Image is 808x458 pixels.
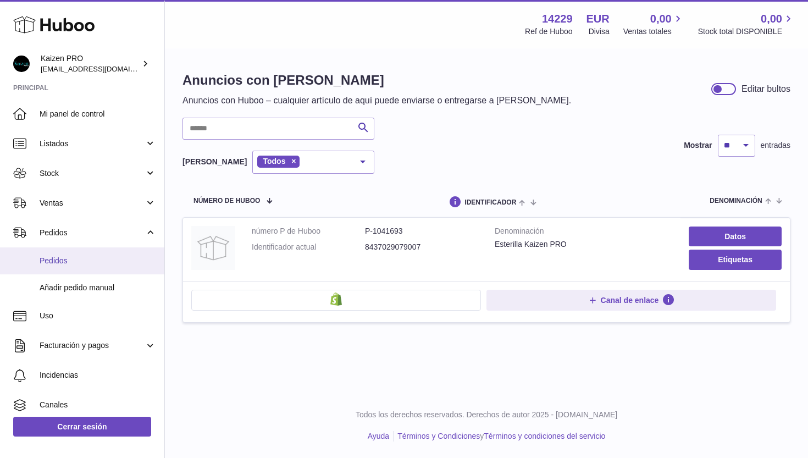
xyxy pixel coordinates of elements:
[486,290,776,311] button: Canal de enlace
[365,242,478,252] dd: 8437029079007
[193,197,260,205] span: número de Huboo
[263,157,285,165] span: Todos
[495,226,672,239] strong: Denominación
[40,228,145,238] span: Pedidos
[689,250,782,269] button: Etiquetas
[589,26,610,37] div: Divisa
[761,12,782,26] span: 0,00
[182,157,247,167] label: [PERSON_NAME]
[542,12,573,26] strong: 14229
[397,432,480,440] a: Términos y Condiciones
[495,239,672,250] div: Esterilla Kaizen PRO
[40,340,145,351] span: Facturación y pagos
[174,410,799,420] p: Todos los derechos reservados. Derechos de autor 2025 - [DOMAIN_NAME]
[252,226,365,236] dt: número P de Huboo
[40,400,156,410] span: Canales
[623,26,684,37] span: Ventas totales
[40,370,156,380] span: Incidencias
[741,83,790,95] div: Editar bultos
[191,226,235,270] img: Esterilla Kaizen PRO
[368,432,389,440] a: Ayuda
[394,431,605,442] li: y
[41,64,162,73] span: [EMAIL_ADDRESS][DOMAIN_NAME]
[182,95,571,107] p: Anuncios con Huboo – cualquier artículo de aquí puede enviarse o entregarse a [PERSON_NAME].
[484,432,605,440] a: Términos y condiciones del servicio
[40,283,156,293] span: Añadir pedido manual
[365,226,478,236] dd: P-1041693
[40,311,156,321] span: Uso
[13,417,151,437] a: Cerrar sesión
[13,56,30,72] img: info@kaizenproteam.com
[601,295,659,305] span: Canal de enlace
[684,140,712,151] label: Mostrar
[330,293,342,306] img: shopify-small.png
[689,227,782,246] a: Datos
[623,12,684,37] a: 0,00 Ventas totales
[40,198,145,208] span: Ventas
[586,12,610,26] strong: EUR
[698,12,795,37] a: 0,00 Stock total DISPONIBLE
[40,168,145,179] span: Stock
[710,197,762,205] span: denominación
[40,109,156,119] span: Mi panel de control
[40,139,145,149] span: Listados
[650,12,672,26] span: 0,00
[182,71,571,89] h1: Anuncios con [PERSON_NAME]
[252,242,365,252] dt: Identificador actual
[761,140,790,151] span: entradas
[525,26,572,37] div: Ref de Huboo
[698,26,795,37] span: Stock total DISPONIBLE
[41,53,140,74] div: Kaizen PRO
[40,256,156,266] span: Pedidos
[464,199,516,206] span: identificador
